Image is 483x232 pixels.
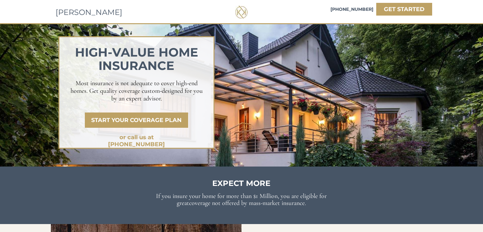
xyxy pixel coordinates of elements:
a: GET STARTED [376,3,432,16]
strong: or call us at [PHONE_NUMBER] [108,134,165,148]
strong: GET STARTED [384,6,425,13]
strong: START YOUR COVERAGE PLAN [91,117,182,124]
a: or call us at [PHONE_NUMBER] [95,132,178,143]
span: [PERSON_NAME] [56,8,122,17]
span: HIGH-VALUE home insurance [75,45,198,73]
span: coverage not offered by mass-market insurance. [189,199,306,207]
span: Most insurance is not adequate to cover high-end homes. Get quality coverage custom-designed for ... [71,79,203,102]
span: EXPECT MORE [212,179,270,188]
span: If you insure your home for more than $1 Million, you are eligible for great [156,192,327,207]
a: START YOUR COVERAGE PLAN [85,113,188,128]
span: [PHONE_NUMBER] [330,6,373,12]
